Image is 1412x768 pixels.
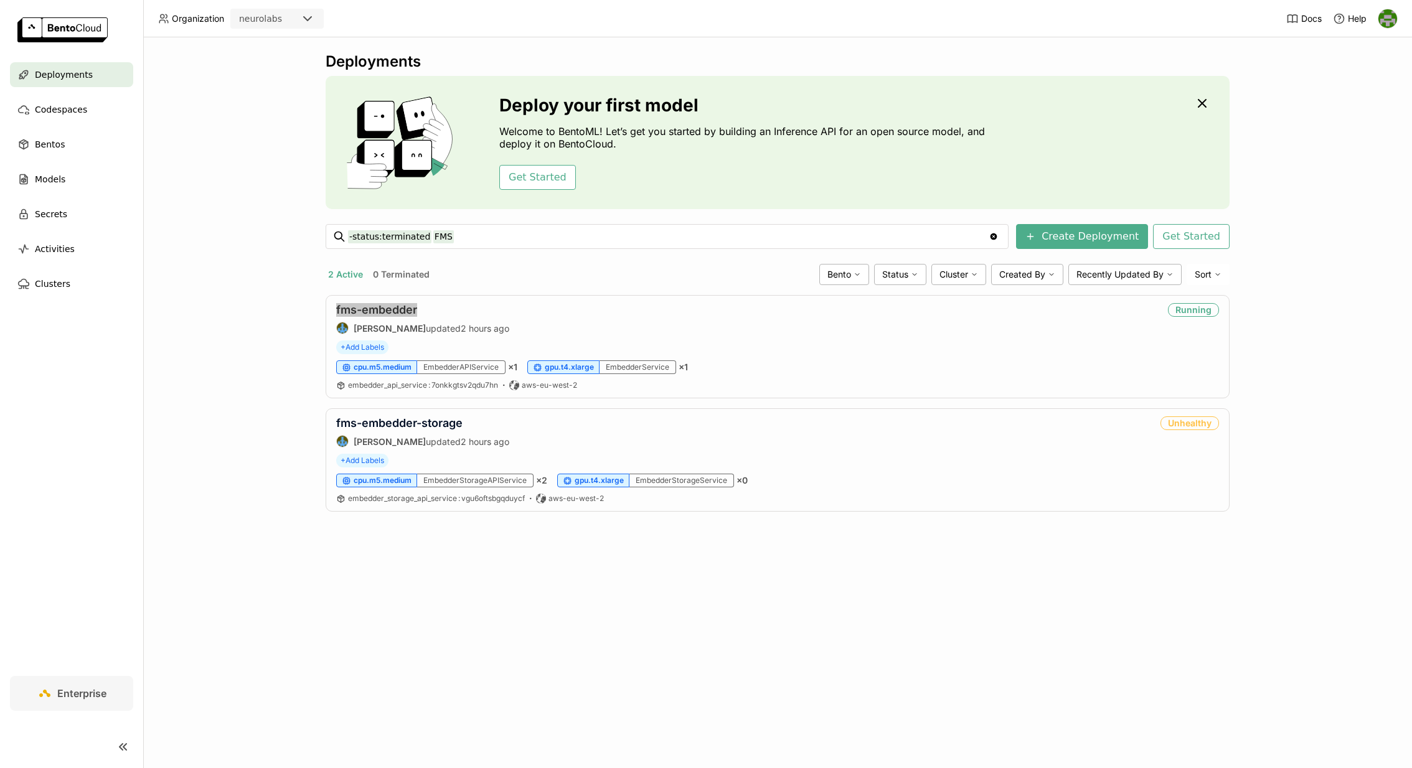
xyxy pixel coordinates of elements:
[35,102,87,117] span: Codespaces
[931,264,986,285] div: Cluster
[499,165,576,190] button: Get Started
[882,269,908,280] span: Status
[336,454,388,467] span: +Add Labels
[348,494,525,503] span: embedder_storage_api_service vgu6oftsbgqduycf
[348,380,498,390] span: embedder_api_service 7onkkgtsv2qdu7hn
[629,474,734,487] div: EmbedderStorageService
[939,269,968,280] span: Cluster
[336,340,388,354] span: +Add Labels
[545,362,594,372] span: gpu.t4.xlarge
[354,475,412,485] span: cpu.m5.medium
[827,269,851,280] span: Bento
[508,362,517,373] span: × 1
[35,172,65,187] span: Models
[35,67,93,82] span: Deployments
[991,264,1063,285] div: Created By
[35,241,75,256] span: Activities
[336,435,509,447] div: updated
[354,362,412,372] span: cpu.m5.medium
[1301,13,1322,24] span: Docs
[35,137,65,152] span: Bentos
[1195,269,1212,280] span: Sort
[326,52,1230,71] div: Deployments
[283,13,285,26] input: Selected neurolabs.
[1286,12,1322,25] a: Docs
[336,303,417,316] a: fms-embedder
[461,436,509,447] span: 2 hours ago
[522,380,577,390] span: aws-eu-west-2
[1016,224,1148,249] button: Create Deployment
[336,96,469,189] img: cover onboarding
[679,362,688,373] span: × 1
[536,475,547,486] span: × 2
[10,132,133,157] a: Bentos
[1153,224,1230,249] button: Get Started
[10,202,133,227] a: Secrets
[354,436,426,447] strong: [PERSON_NAME]
[1168,303,1219,317] div: Running
[874,264,926,285] div: Status
[1348,13,1367,24] span: Help
[10,271,133,296] a: Clusters
[737,475,748,486] span: × 0
[10,97,133,122] a: Codespaces
[499,95,991,115] h3: Deploy your first model
[1160,416,1219,430] div: Unhealthy
[999,269,1045,280] span: Created By
[1378,9,1397,28] img: Toby Thomas
[370,266,432,283] button: 0 Terminated
[17,17,108,42] img: logo
[336,416,463,429] a: fms-embedder-storage
[172,13,224,24] span: Organization
[417,474,534,487] div: EmbedderStorageAPIService
[10,236,133,261] a: Activities
[35,207,67,222] span: Secrets
[417,360,506,374] div: EmbedderAPIService
[348,494,525,503] a: embedder_storage_api_service:vgu6oftsbgqduycf
[1187,264,1230,285] div: Sort
[326,266,365,283] button: 2 Active
[548,494,604,503] span: aws-eu-west-2
[461,323,509,334] span: 2 hours ago
[458,494,460,503] span: :
[337,322,348,334] img: Flaviu Sămărghițan
[428,380,430,390] span: :
[337,436,348,447] img: Flaviu Sămărghițan
[1076,269,1164,280] span: Recently Updated By
[989,232,999,241] svg: Clear value
[239,12,282,25] div: neurolabs
[499,125,991,150] p: Welcome to BentoML! Let’s get you started by building an Inference API for an open source model, ...
[10,167,133,192] a: Models
[336,322,509,334] div: updated
[1068,264,1182,285] div: Recently Updated By
[348,380,498,390] a: embedder_api_service:7onkkgtsv2qdu7hn
[35,276,70,291] span: Clusters
[600,360,676,374] div: EmbedderService
[575,475,624,485] span: gpu.t4.xlarge
[1333,12,1367,25] div: Help
[10,676,133,711] a: Enterprise
[57,687,106,700] span: Enterprise
[348,227,989,246] input: Search
[354,323,426,334] strong: [PERSON_NAME]
[10,62,133,87] a: Deployments
[819,264,869,285] div: Bento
